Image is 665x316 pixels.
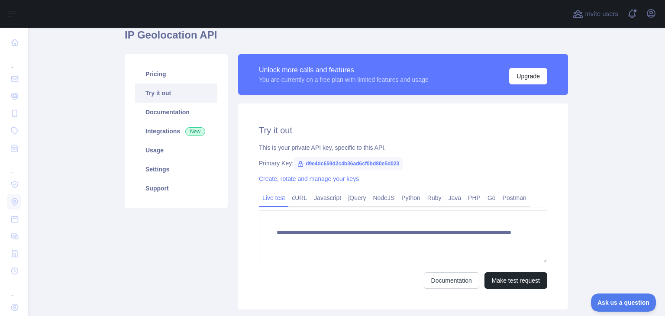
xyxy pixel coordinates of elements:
div: ... [7,158,21,175]
div: You are currently on a free plan with limited features and usage [259,75,429,84]
h2: Try it out [259,124,547,136]
a: Javascript [310,191,345,205]
a: cURL [288,191,310,205]
iframe: Toggle Customer Support [591,293,656,312]
a: NodeJS [369,191,398,205]
span: New [185,127,205,136]
a: Ruby [424,191,445,205]
button: Upgrade [509,68,547,84]
a: Pricing [135,64,217,84]
a: Usage [135,141,217,160]
button: Make test request [484,272,547,289]
span: d9e4dc659d2c4b36ad6cf0bd80e5d023 [294,157,403,170]
a: Documentation [424,272,479,289]
a: Integrations New [135,122,217,141]
div: ... [7,52,21,69]
a: Try it out [135,84,217,103]
h1: IP Geolocation API [125,28,568,49]
a: Postman [499,191,530,205]
a: PHP [465,191,484,205]
div: Primary Key: [259,159,547,168]
a: Live test [259,191,288,205]
a: Go [484,191,499,205]
a: Python [398,191,424,205]
a: Java [445,191,465,205]
span: Invite users [585,9,618,19]
button: Invite users [571,7,620,21]
div: This is your private API key, specific to this API. [259,143,547,152]
div: Unlock more calls and features [259,65,429,75]
a: jQuery [345,191,369,205]
a: Create, rotate and manage your keys [259,175,359,182]
a: Support [135,179,217,198]
div: ... [7,281,21,298]
a: Settings [135,160,217,179]
a: Documentation [135,103,217,122]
